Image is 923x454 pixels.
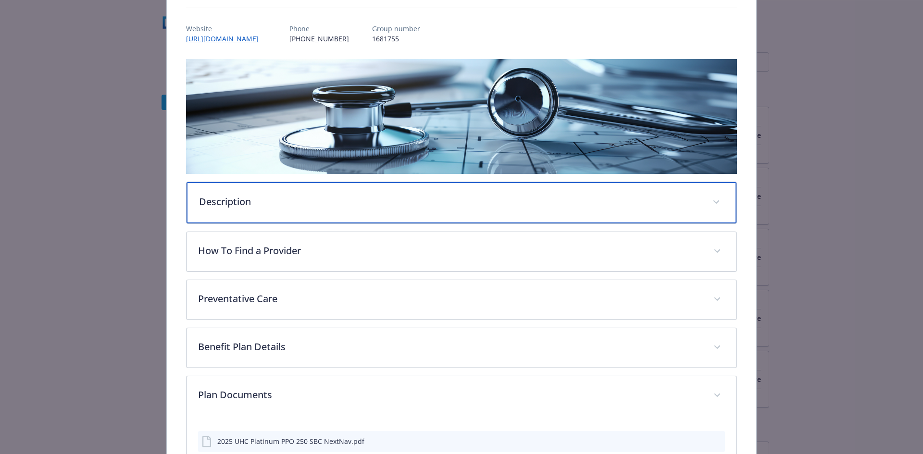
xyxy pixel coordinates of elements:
[186,34,266,43] a: [URL][DOMAIN_NAME]
[187,376,737,416] div: Plan Documents
[372,24,420,34] p: Group number
[187,328,737,368] div: Benefit Plan Details
[186,24,266,34] p: Website
[187,182,737,223] div: Description
[697,436,705,446] button: download file
[198,244,702,258] p: How To Find a Provider
[186,59,737,174] img: banner
[198,340,702,354] p: Benefit Plan Details
[372,34,420,44] p: 1681755
[217,436,364,446] div: 2025 UHC Platinum PPO 250 SBC NextNav.pdf
[289,34,349,44] p: [PHONE_NUMBER]
[712,436,721,446] button: preview file
[187,280,737,319] div: Preventative Care
[199,195,701,209] p: Description
[198,388,702,402] p: Plan Documents
[198,292,702,306] p: Preventative Care
[289,24,349,34] p: Phone
[187,232,737,271] div: How To Find a Provider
